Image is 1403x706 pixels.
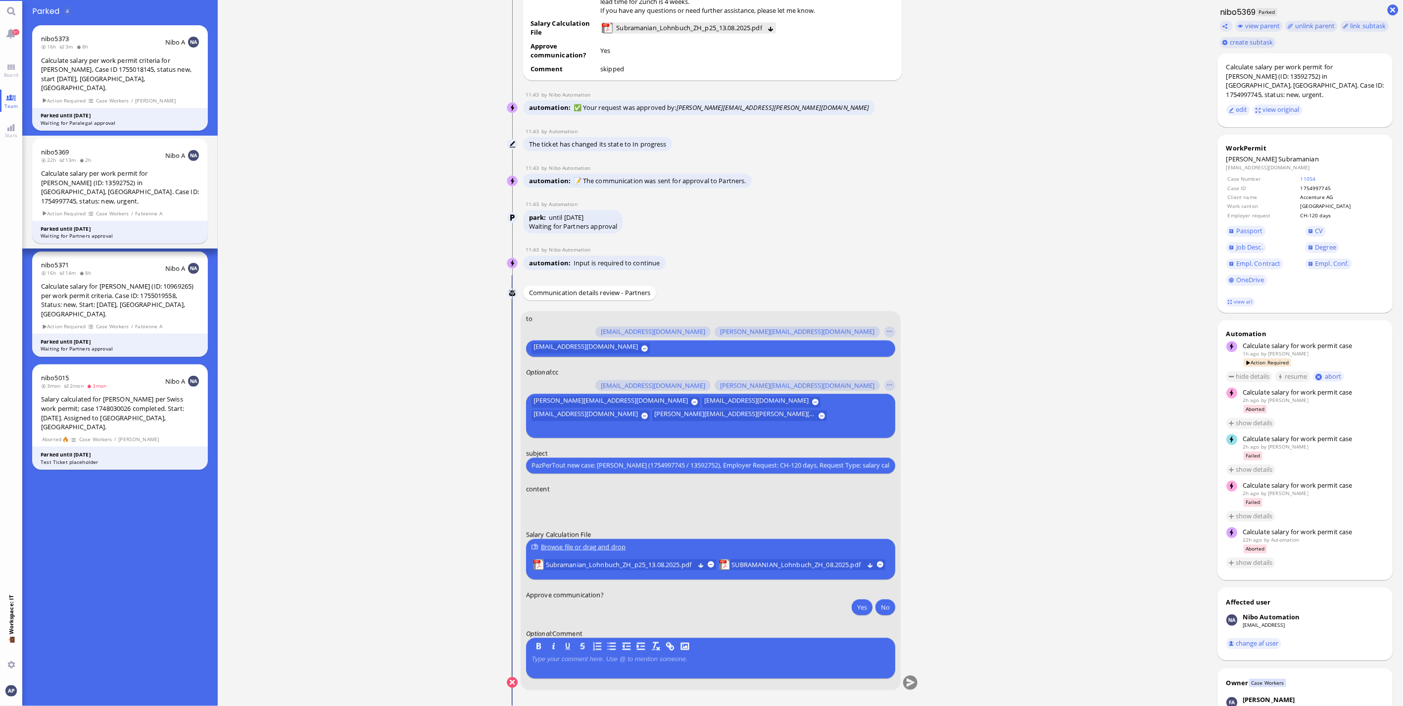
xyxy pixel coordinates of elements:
[529,213,549,222] span: park
[1227,202,1299,210] td: Work canton
[1,71,21,78] span: Board
[577,641,588,652] button: S
[1300,211,1383,219] td: CH-120 days
[574,259,660,268] span: Input is required to continue
[852,600,872,615] button: Yes
[135,97,176,105] span: [PERSON_NAME]
[526,485,550,494] span: content
[715,327,880,338] button: [PERSON_NAME][EMAIL_ADDRESS][DOMAIN_NAME]
[1275,371,1310,382] button: resume
[720,328,874,336] span: [PERSON_NAME][EMAIL_ADDRESS][DOMAIN_NAME]
[1244,452,1263,460] span: Failed
[1243,443,1259,450] span: 2h ago
[616,23,762,34] span: Subramanian_Lohnbuch_ZH_p25_13.08.2025.pdf
[529,140,667,149] span: The ticket has changed its state to In progress
[1243,434,1384,443] div: Calculate salary for work permit case
[114,435,117,444] span: /
[1226,678,1249,687] div: Owner
[1249,679,1286,687] span: Case Workers
[715,380,880,391] button: [PERSON_NAME][EMAIL_ADDRESS][DOMAIN_NAME]
[541,201,549,208] span: by
[41,458,199,466] div: Test Ticket placeholder
[41,338,199,346] div: Parked until [DATE]
[549,247,590,253] span: automation@nibo.ai
[41,345,199,353] div: Waiting for Partners approval
[532,343,650,354] button: [EMAIL_ADDRESS][DOMAIN_NAME]
[602,23,613,34] img: Subramanian_Lohnbuch_ZH_p25_13.08.2025.pdf
[541,92,549,99] span: by
[1243,341,1384,350] div: Calculate salary for work permit case
[1268,490,1309,497] span: fabienne.arslan@bluelakelegal.com
[541,165,549,172] span: by
[76,43,92,50] span: 8h
[7,635,15,657] span: 💼 Workspace: IT
[533,410,638,421] span: [EMAIL_ADDRESS][DOMAIN_NAME]
[530,19,599,41] td: Salary Calculation File
[526,629,552,638] em: :
[41,373,69,382] span: nibo5015
[532,397,700,408] button: [PERSON_NAME][EMAIL_ADDRESS][DOMAIN_NAME]
[549,201,577,208] span: automation@bluelakelegal.com
[563,641,574,652] button: U
[41,119,199,127] div: Waiting for Paralegal approval
[704,397,809,408] span: [EMAIL_ADDRESS][DOMAIN_NAME]
[165,377,186,386] span: Nibo A
[615,23,764,34] a: View Subramanian_Lohnbuch_ZH_p25_13.08.2025.pdf
[549,213,563,222] span: until
[1300,184,1383,192] td: 1754997745
[1226,226,1266,237] a: Passport
[529,222,618,231] div: Waiting for Partners approval
[1261,350,1266,357] span: by
[1261,490,1266,497] span: by
[2,102,21,109] span: Team
[1217,6,1256,18] h1: nibo5369
[1226,371,1273,382] button: hide details
[41,451,199,458] div: Parked until [DATE]
[1226,258,1283,269] a: Empl. Contract
[32,5,63,17] span: Parked
[41,395,199,431] div: Salary calculated for [PERSON_NAME] per Swiss work permit; case 1748030026 completed. Start: [DAT...
[1236,243,1263,252] span: Job Desc.
[526,591,604,600] span: Approve communication?
[41,156,59,163] span: 22h
[526,128,541,135] span: 11:43
[79,435,112,444] span: Case Workers
[552,368,558,377] span: cc
[653,410,827,421] button: [PERSON_NAME][EMAIL_ADDRESS][PERSON_NAME][DOMAIN_NAME]
[188,263,199,274] img: NA
[135,209,163,218] span: Fabienne A
[1301,175,1316,182] a: 11054
[41,148,69,156] a: nibo5369
[532,542,890,553] div: Browse file or drag and drop
[574,177,746,186] span: 📝 The communication was sent for approval to Partners.
[79,269,95,276] span: 8h
[595,380,711,391] button: [EMAIL_ADDRESS][DOMAIN_NAME]
[529,259,574,268] span: automation
[1227,193,1299,201] td: Client name
[42,209,86,218] span: Action Required
[595,327,711,338] button: [EMAIL_ADDRESS][DOMAIN_NAME]
[1279,154,1319,163] span: Subramanian
[601,382,705,390] span: [EMAIL_ADDRESS][DOMAIN_NAME]
[59,156,79,163] span: 13m
[548,641,559,652] button: I
[546,559,694,570] a: View Subramanian_Lohnbuch_ZH_p25_13.08.2025.pdf
[875,600,895,615] button: No
[541,128,549,135] span: by
[523,286,656,301] div: Communication details review - Partners
[1268,350,1309,357] span: jakob.wendel@bluelakelegal.com
[507,258,518,269] img: Nibo Automation
[732,559,864,570] span: SUBRAMANIAN_Lohnbuch_ZH_08.2025.pdf
[188,37,199,48] img: NA
[564,213,584,222] span: [DATE]
[732,559,864,570] a: View SUBRAMANIAN_Lohnbuch_ZH_08.2025.pdf
[79,156,95,163] span: 2h
[507,140,518,151] img: Automation
[1300,193,1383,201] td: Accenture AG
[188,376,199,387] img: NA
[719,559,885,570] lob-view: SUBRAMANIAN_Lohnbuch_ZH_08.2025.pdf
[1227,211,1299,219] td: Employer request
[1268,443,1309,450] span: fabienne.arslan@bluelakelegal.com
[1315,226,1323,235] span: CV
[1243,481,1384,490] div: Calculate salary for work permit case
